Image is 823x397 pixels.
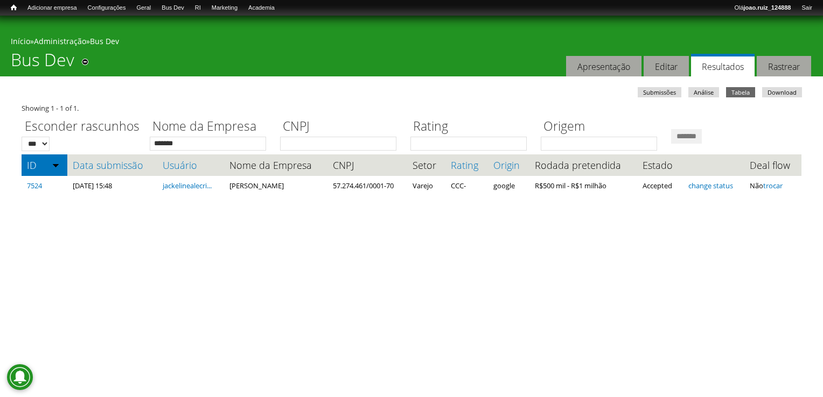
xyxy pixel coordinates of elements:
a: 7524 [27,181,42,190]
a: Academia [243,3,280,13]
a: ID [27,160,62,171]
label: Nome da Empresa [150,117,273,137]
th: Deal flow [744,154,801,176]
img: ordem crescente [52,161,59,168]
td: Varejo [407,176,445,195]
a: Configurações [82,3,131,13]
label: Esconder rascunhos [22,117,143,137]
a: jackelinealecri... [163,181,212,190]
td: Accepted [637,176,683,195]
td: R$500 mil - R$1 milhão [529,176,637,195]
span: Início [11,4,17,11]
a: Editar [644,56,689,77]
a: Apresentação [566,56,641,77]
a: Tabela [726,87,755,97]
a: Análise [688,87,719,97]
a: Submissões [638,87,681,97]
a: Bus Dev [90,36,119,46]
a: Sair [796,3,818,13]
td: 57.274.461/0001-70 [327,176,407,195]
td: Não [744,176,801,195]
a: Download [762,87,802,97]
label: Origem [541,117,664,137]
a: trocar [763,181,783,190]
a: Resultados [691,54,755,77]
th: Nome da Empresa [224,154,327,176]
label: Rating [410,117,534,137]
a: Rastrear [757,56,811,77]
a: Adicionar empresa [22,3,82,13]
th: Rodada pretendida [529,154,637,176]
td: [PERSON_NAME] [224,176,327,195]
a: Início [5,3,22,13]
a: Origin [493,160,524,171]
label: CNPJ [280,117,403,137]
a: Usuário [163,160,218,171]
a: Bus Dev [156,3,190,13]
td: [DATE] 15:48 [67,176,158,195]
a: change status [688,181,733,190]
th: CNPJ [327,154,407,176]
a: Geral [131,3,156,13]
th: Estado [637,154,683,176]
a: RI [190,3,206,13]
th: Setor [407,154,445,176]
h1: Bus Dev [11,49,74,76]
td: CCC- [445,176,488,195]
strong: joao.ruiz_124888 [744,4,791,11]
div: Showing 1 - 1 of 1. [22,103,801,114]
td: google [488,176,529,195]
a: Administração [34,36,86,46]
a: Marketing [206,3,243,13]
a: Olájoao.ruiz_124888 [729,3,796,13]
div: » » [11,36,812,49]
a: Data submissão [73,160,152,171]
a: Rating [451,160,483,171]
a: Início [11,36,30,46]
